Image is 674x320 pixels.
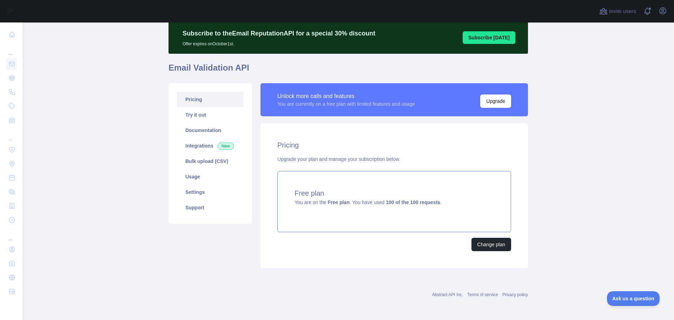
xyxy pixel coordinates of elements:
a: Support [177,200,244,215]
a: Abstract API Inc. [432,292,463,297]
h2: Pricing [277,140,511,150]
span: New [218,143,234,150]
button: Change plan [471,238,511,251]
div: ... [6,42,17,56]
a: Settings [177,184,244,200]
h1: Email Validation API [168,62,528,79]
strong: 100 of the 100 requests [386,200,440,205]
div: Unlock more calls and features [277,92,415,100]
div: ... [6,128,17,142]
a: Try it out [177,107,244,123]
p: Offer expires on October 1st. [183,38,375,47]
h4: Free plan [295,188,494,198]
p: Subscribe to the Email Reputation API for a special 30 % discount [183,28,375,38]
span: Invite users [609,7,636,15]
iframe: Toggle Customer Support [607,291,660,306]
button: Upgrade [480,94,511,108]
div: ... [6,228,17,242]
button: Invite users [598,6,637,17]
a: Bulk upload (CSV) [177,154,244,169]
strong: Free plan [328,200,349,205]
a: Privacy policy [502,292,528,297]
a: Integrations New [177,138,244,154]
span: You are on the . You have used . [295,200,442,205]
button: Subscribe [DATE] [463,31,515,44]
a: Pricing [177,92,244,107]
a: Usage [177,169,244,184]
a: Documentation [177,123,244,138]
div: You are currently on a free plan with limited features and usage [277,100,415,107]
div: Upgrade your plan and manage your subscription below. [277,156,511,163]
a: Terms of service [467,292,498,297]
